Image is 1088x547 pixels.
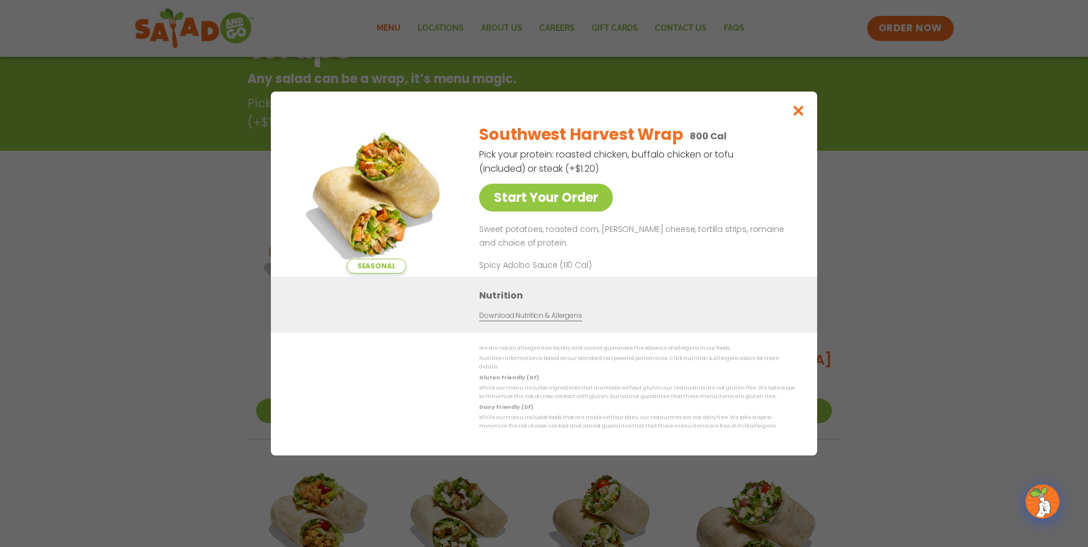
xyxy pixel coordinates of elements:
p: 800 Cal [690,129,727,143]
img: wpChatIcon [1027,486,1058,517]
h2: Southwest Harvest Wrap [479,123,683,147]
button: Close modal [780,92,817,130]
p: Pick your protein: roasted chicken, buffalo chicken or tofu (included) or steak (+$1.20) [479,147,735,176]
p: Nutrition information is based on our standard recipes and portion sizes. Click Nutrition & Aller... [479,354,794,372]
p: Sweet potatoes, roasted corn, [PERSON_NAME] cheese, tortilla strips, romaine and choice of protein. [479,223,790,250]
strong: Gluten Friendly (GF) [479,374,538,381]
img: Featured product photo for Southwest Harvest Wrap [296,114,456,273]
span: Seasonal [347,259,406,273]
p: We are not an allergen free facility and cannot guarantee the absence of allergens in our foods. [479,344,794,353]
p: While our menu includes foods that are made without dairy, our restaurants are not dairy free. We... [479,413,794,431]
p: Spicy Adobo Sauce (110 Cal) [479,259,690,271]
a: Download Nutrition & Allergens [479,310,582,321]
p: While our menu includes ingredients that are made without gluten, our restaurants are not gluten ... [479,384,794,401]
a: Start Your Order [479,184,613,212]
strong: Dairy Friendly (DF) [479,404,533,411]
h3: Nutrition [479,288,800,302]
